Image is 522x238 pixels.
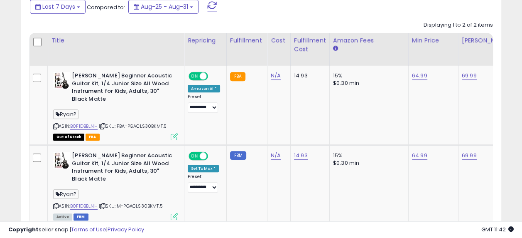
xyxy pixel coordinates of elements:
[53,134,84,141] span: All listings that are currently out of stock and unavailable for purchase on Amazon
[189,73,200,80] span: ON
[86,134,100,141] span: FBA
[424,21,493,29] div: Displaying 1 to 2 of 2 items
[108,226,144,233] a: Privacy Policy
[462,36,511,45] div: [PERSON_NAME]
[207,73,220,80] span: OFF
[294,151,308,160] a: 14.93
[412,151,427,160] a: 64.99
[53,152,178,219] div: ASIN:
[481,226,514,233] span: 2025-09-8 11:42 GMT
[412,36,455,45] div: Min Price
[333,72,402,79] div: 15%
[333,45,338,52] small: Amazon Fees.
[51,36,181,45] div: Title
[42,2,75,11] span: Last 7 Days
[99,123,167,129] span: | SKU: FBA-PGACLS30BKMT.5
[271,151,281,160] a: N/A
[188,94,220,113] div: Preset:
[294,36,326,54] div: Fulfillment Cost
[333,152,402,159] div: 15%
[53,152,70,169] img: 51JEuNtvyuL._SL40_.jpg
[294,72,323,79] div: 14.93
[70,203,98,210] a: B0F1DBBLNH
[230,72,245,81] small: FBA
[462,151,477,160] a: 69.99
[72,152,173,185] b: [PERSON_NAME] Beginner Acoustic Guitar Kit, 1/4 Junior Size All Wood Instrument for Kids, Adults,...
[188,36,223,45] div: Repricing
[188,174,220,193] div: Preset:
[8,226,39,233] strong: Copyright
[271,72,281,80] a: N/A
[99,203,163,209] span: | SKU: M-PGACLS30BKMT.5
[462,72,477,80] a: 69.99
[8,226,144,234] div: seller snap | |
[53,72,70,89] img: 51JEuNtvyuL._SL40_.jpg
[230,36,264,45] div: Fulfillment
[333,36,405,45] div: Amazon Fees
[412,72,427,80] a: 64.99
[188,85,220,92] div: Amazon AI *
[53,189,78,199] span: RyanP
[230,151,246,160] small: FBM
[53,213,72,221] span: All listings currently available for purchase on Amazon
[207,153,220,160] span: OFF
[74,213,88,221] span: FBM
[271,36,287,45] div: Cost
[189,153,200,160] span: ON
[53,72,178,139] div: ASIN:
[72,72,173,105] b: [PERSON_NAME] Beginner Acoustic Guitar Kit, 1/4 Junior Size All Wood Instrument for Kids, Adults,...
[333,159,402,167] div: $0.30 min
[87,3,125,11] span: Compared to:
[188,165,219,172] div: Set To Max *
[333,79,402,87] div: $0.30 min
[141,2,188,11] span: Aug-25 - Aug-31
[71,226,106,233] a: Terms of Use
[70,123,98,130] a: B0F1DBBLNH
[53,109,78,119] span: RyanP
